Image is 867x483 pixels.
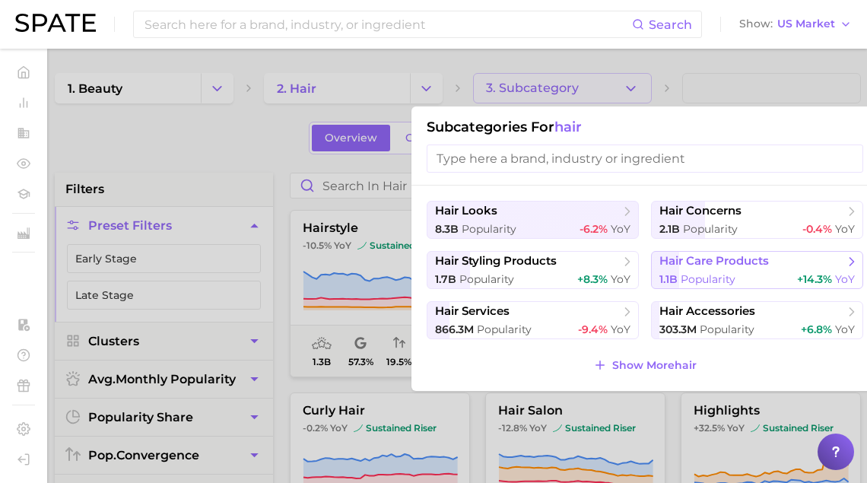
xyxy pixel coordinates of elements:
span: hair care products [659,254,769,269]
span: Popularity [459,272,514,286]
input: Search here for a brand, industry, or ingredient [143,11,632,37]
span: +14.3% [797,272,832,286]
span: hair accessories [659,304,755,319]
input: Type here a brand, industry or ingredient [427,145,863,173]
button: hair accessories303.3m Popularity+6.8% YoY [651,301,863,339]
span: Show [739,20,773,28]
span: 303.3m [659,323,697,336]
span: YoY [835,323,855,336]
span: Popularity [681,272,735,286]
span: hair concerns [659,204,742,218]
span: +6.8% [801,323,832,336]
span: -6.2% [580,222,608,236]
span: YoY [611,323,630,336]
button: Show Morehair [589,354,700,376]
span: -0.4% [802,222,832,236]
button: hair services866.3m Popularity-9.4% YoY [427,301,639,339]
span: Search [649,17,692,32]
span: 8.3b [435,222,459,236]
span: YoY [611,222,630,236]
span: -9.4% [578,323,608,336]
span: YoY [611,272,630,286]
span: 1.7b [435,272,456,286]
span: YoY [835,272,855,286]
span: 2.1b [659,222,680,236]
span: Popularity [683,222,738,236]
span: hair styling products [435,254,557,269]
span: hair [554,119,582,135]
button: hair concerns2.1b Popularity-0.4% YoY [651,201,863,239]
span: 866.3m [435,323,474,336]
span: Popularity [477,323,532,336]
span: hair looks [435,204,497,218]
button: ShowUS Market [735,14,856,34]
img: SPATE [15,14,96,32]
span: 1.1b [659,272,678,286]
span: US Market [777,20,835,28]
button: hair styling products1.7b Popularity+8.3% YoY [427,251,639,289]
button: hair looks8.3b Popularity-6.2% YoY [427,201,639,239]
button: hair care products1.1b Popularity+14.3% YoY [651,251,863,289]
a: Log out. Currently logged in with e-mail amanda.pittman@loreal.com. [12,448,35,471]
h1: Subcategories for [427,119,863,135]
span: Popularity [462,222,516,236]
span: YoY [835,222,855,236]
span: Show More hair [612,359,697,372]
span: Popularity [700,323,754,336]
span: +8.3% [577,272,608,286]
span: hair services [435,304,510,319]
